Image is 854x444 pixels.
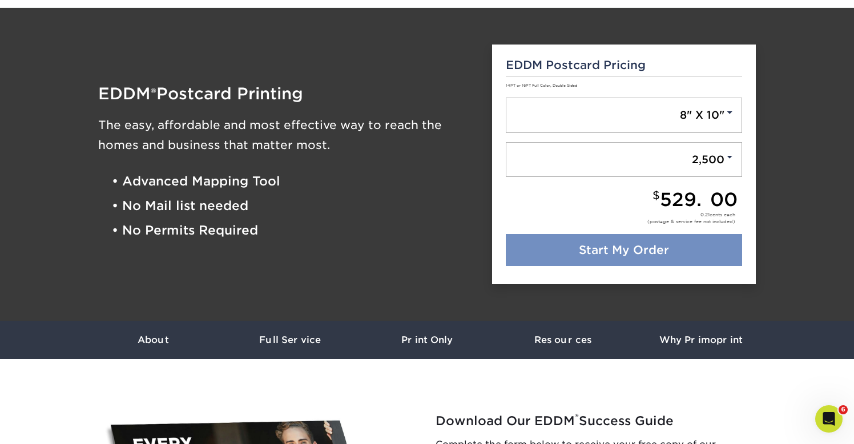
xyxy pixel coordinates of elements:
a: 8" X 10" [506,98,743,133]
a: Full Service [221,321,358,359]
sup: ® [575,411,579,423]
h3: Full Service [221,334,358,345]
small: $ [652,189,660,202]
span: 6 [839,405,848,414]
h3: Why Primoprint [633,334,770,345]
li: • No Permits Required [112,219,475,243]
small: 14PT or 16PT Full Color, Double Sided [506,83,577,88]
h3: Resources [496,334,633,345]
a: Print Only [358,321,496,359]
h5: EDDM Postcard Pricing [506,58,743,72]
a: Why Primoprint [633,321,770,359]
li: • No Mail list needed [112,193,475,218]
a: 2,500 [506,142,743,177]
h1: EDDM Postcard Printing [98,86,475,102]
span: 0.21 [700,212,710,217]
span: 529.00 [660,188,738,211]
h2: Download Our EDDM Success Guide [436,414,761,429]
h3: About [84,334,221,345]
span: ® [151,85,156,102]
a: Resources [496,321,633,359]
h3: The easy, affordable and most effective way to reach the homes and business that matter most. [98,115,475,155]
li: • Advanced Mapping Tool [112,169,475,193]
div: cents each (postage & service fee not included) [647,211,735,225]
a: About [84,321,221,359]
iframe: Intercom live chat [815,405,843,433]
h3: Print Only [358,334,496,345]
a: Start My Order [506,234,743,266]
